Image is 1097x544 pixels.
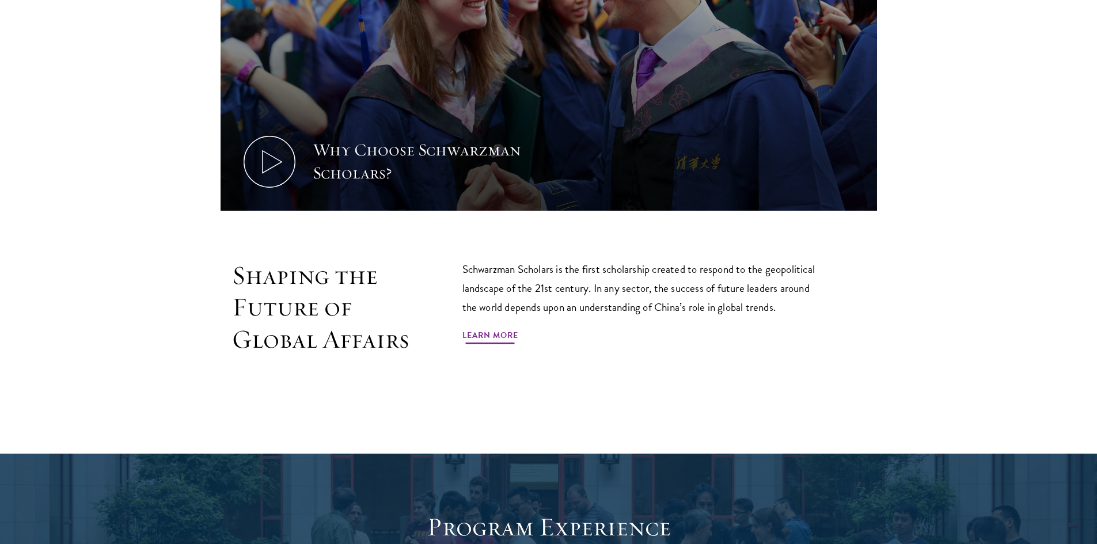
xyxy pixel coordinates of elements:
[313,139,526,185] div: Why Choose Schwarzman Scholars?
[232,260,411,356] h2: Shaping the Future of Global Affairs
[341,511,756,543] h1: Program Experience
[462,260,825,317] p: Schwarzman Scholars is the first scholarship created to respond to the geopolitical landscape of ...
[462,328,518,346] a: Learn More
